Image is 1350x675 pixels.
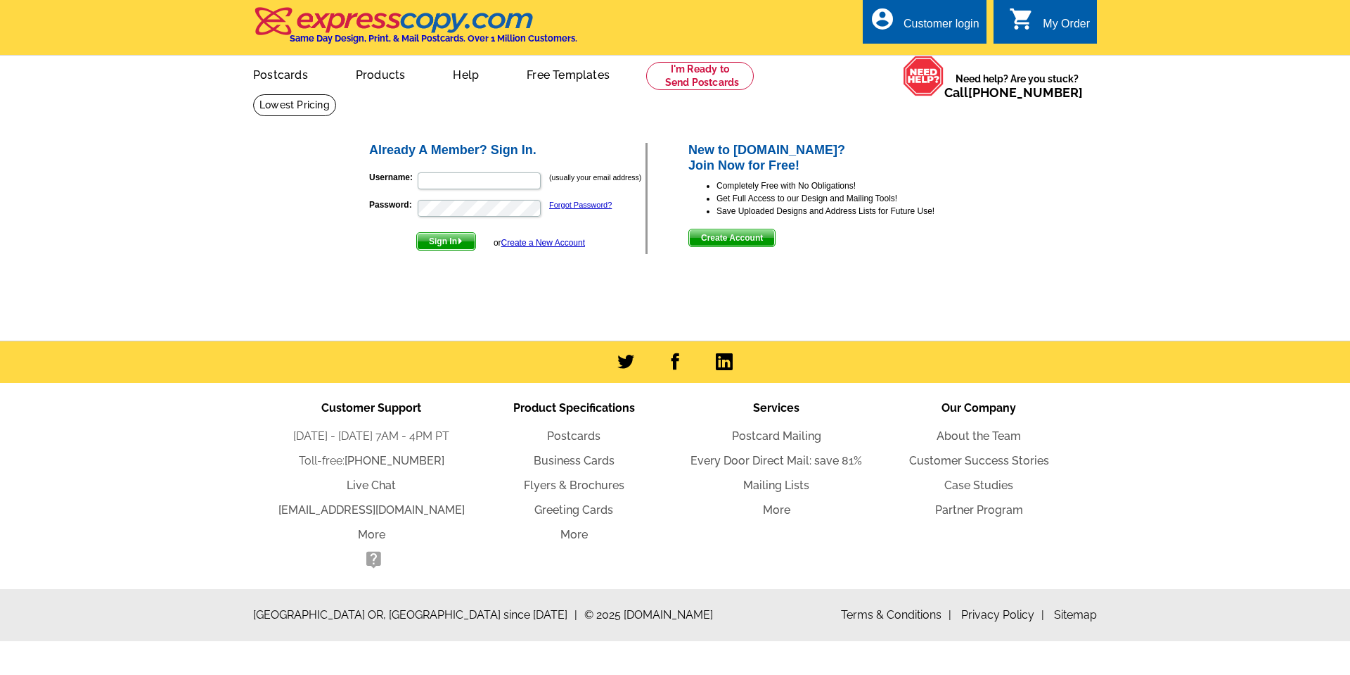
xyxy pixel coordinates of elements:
[909,454,1049,467] a: Customer Success Stories
[321,401,421,415] span: Customer Support
[549,173,641,182] small: (usually your email address)
[690,454,862,467] a: Every Door Direct Mail: save 81%
[333,57,428,90] a: Products
[560,528,588,541] a: More
[369,198,416,211] label: Password:
[904,18,979,37] div: Customer login
[504,57,632,90] a: Free Templates
[732,429,821,443] a: Postcard Mailing
[870,6,895,32] i: account_circle
[935,503,1023,517] a: Partner Program
[688,143,983,173] h2: New to [DOMAIN_NAME]? Join Now for Free!
[903,56,944,96] img: help
[358,528,385,541] a: More
[345,454,444,467] a: [PHONE_NUMBER]
[290,33,577,44] h4: Same Day Design, Print, & Mail Postcards. Over 1 Million Customers.
[716,179,983,192] li: Completely Free with No Obligations!
[716,205,983,217] li: Save Uploaded Designs and Address Lists for Future Use!
[513,401,635,415] span: Product Specifications
[961,608,1044,622] a: Privacy Policy
[253,17,577,44] a: Same Day Design, Print, & Mail Postcards. Over 1 Million Customers.
[416,232,476,251] button: Sign In
[716,192,983,205] li: Get Full Access to our Design and Mailing Tools!
[944,479,1013,492] a: Case Studies
[937,429,1021,443] a: About the Team
[457,238,463,244] img: button-next-arrow-white.png
[763,503,790,517] a: More
[494,236,585,249] div: or
[1054,608,1097,622] a: Sitemap
[369,143,645,158] h2: Already A Member? Sign In.
[870,15,979,33] a: account_circle Customer login
[1009,15,1090,33] a: shopping_cart My Order
[753,401,799,415] span: Services
[743,479,809,492] a: Mailing Lists
[501,238,585,248] a: Create a New Account
[253,607,577,624] span: [GEOGRAPHIC_DATA] OR, [GEOGRAPHIC_DATA] since [DATE]
[549,201,612,209] a: Forgot Password?
[688,229,776,247] button: Create Account
[369,171,416,184] label: Username:
[841,608,951,622] a: Terms & Conditions
[968,85,1083,100] a: [PHONE_NUMBER]
[534,454,615,467] a: Business Cards
[417,233,475,250] span: Sign In
[534,503,613,517] a: Greeting Cards
[430,57,501,90] a: Help
[689,229,775,246] span: Create Account
[270,453,472,469] li: Toll-free:
[584,607,713,624] span: © 2025 [DOMAIN_NAME]
[944,85,1083,100] span: Call
[547,429,600,443] a: Postcards
[1009,6,1034,32] i: shopping_cart
[1043,18,1090,37] div: My Order
[347,479,396,492] a: Live Chat
[944,72,1090,100] span: Need help? Are you stuck?
[278,503,465,517] a: [EMAIL_ADDRESS][DOMAIN_NAME]
[270,428,472,445] li: [DATE] - [DATE] 7AM - 4PM PT
[524,479,624,492] a: Flyers & Brochures
[941,401,1016,415] span: Our Company
[231,57,330,90] a: Postcards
